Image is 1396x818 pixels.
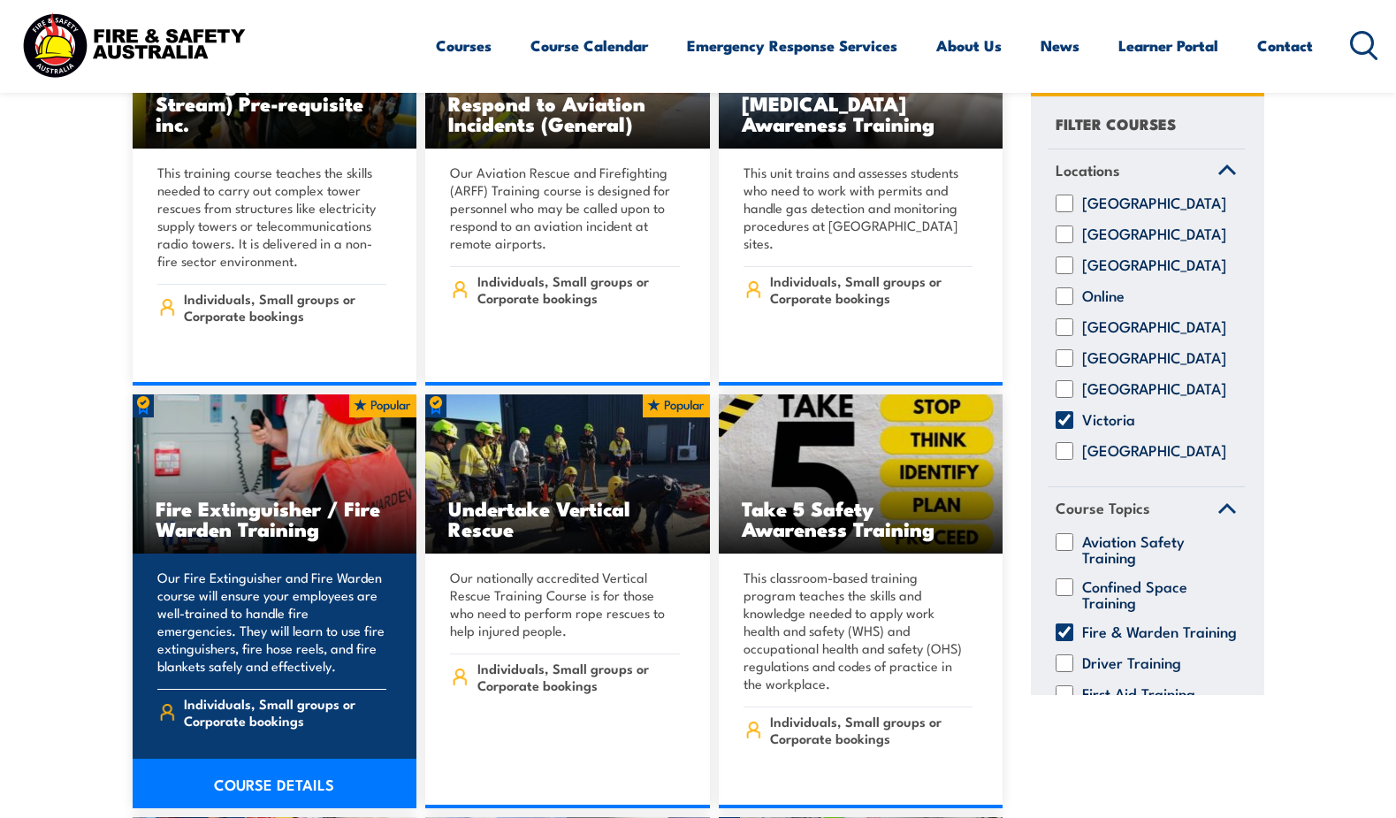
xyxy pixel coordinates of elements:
[770,713,973,746] span: Individuals, Small groups or Corporate bookings
[156,498,394,539] h3: Fire Extinguisher / Fire Warden Training
[742,93,980,134] h3: [MEDICAL_DATA] Awareness Training
[448,498,687,539] h3: Undertake Vertical Rescue
[1082,350,1226,368] label: [GEOGRAPHIC_DATA]
[477,660,680,693] span: Individuals, Small groups or Corporate bookings
[133,759,417,808] a: COURSE DETAILS
[157,164,387,270] p: This training course teaches the skills needed to carry out complex tower rescues from structures...
[1048,149,1245,195] a: Locations
[1056,497,1150,521] span: Course Topics
[425,394,710,554] img: Undertake Vertical Rescue (1)
[1082,623,1237,641] label: Fire & Warden Training
[719,394,1003,554] img: Take 5 Safety Awareness Training
[1082,381,1226,399] label: [GEOGRAPHIC_DATA]
[770,272,973,306] span: Individuals, Small groups or Corporate bookings
[156,52,394,134] h3: Perform tower rescue Training (Electrical Stream) Pre-requisite inc.
[1082,226,1226,244] label: [GEOGRAPHIC_DATA]
[1041,22,1079,69] a: News
[1082,412,1135,430] label: Victoria
[744,164,973,252] p: This unit trains and assesses students who need to work with permits and handle gas detection and...
[530,22,648,69] a: Course Calendar
[425,394,710,554] a: Undertake Vertical Rescue
[1082,319,1226,337] label: [GEOGRAPHIC_DATA]
[1082,654,1181,672] label: Driver Training
[742,498,980,539] h3: Take 5 Safety Awareness Training
[1056,111,1176,135] h4: FILTER COURSES
[687,22,897,69] a: Emergency Response Services
[936,22,1002,69] a: About Us
[1082,533,1237,565] label: Aviation Safety Training
[1056,158,1120,182] span: Locations
[1082,257,1226,275] label: [GEOGRAPHIC_DATA]
[157,569,387,675] p: Our Fire Extinguisher and Fire Warden course will ensure your employees are well-trained to handl...
[184,695,386,729] span: Individuals, Small groups or Corporate bookings
[1082,443,1226,461] label: [GEOGRAPHIC_DATA]
[1082,288,1125,306] label: Online
[1118,22,1218,69] a: Learner Portal
[133,394,417,554] img: Fire Extinguisher Fire Warden Training
[1257,22,1313,69] a: Contact
[450,569,680,639] p: Our nationally accredited Vertical Rescue Training Course is for those who need to perform rope r...
[1082,578,1237,610] label: Confined Space Training
[184,290,386,324] span: Individuals, Small groups or Corporate bookings
[436,22,492,69] a: Courses
[450,164,680,252] p: Our Aviation Rescue and Firefighting (ARFF) Training course is designed for personnel who may be ...
[133,394,417,554] a: Fire Extinguisher / Fire Warden Training
[1048,488,1245,534] a: Course Topics
[448,93,687,134] h3: Respond to Aviation Incidents (General)
[744,569,973,692] p: This classroom-based training program teaches the skills and knowledge needed to apply work healt...
[1082,685,1195,703] label: First Aid Training
[1082,195,1226,213] label: [GEOGRAPHIC_DATA]
[477,272,680,306] span: Individuals, Small groups or Corporate bookings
